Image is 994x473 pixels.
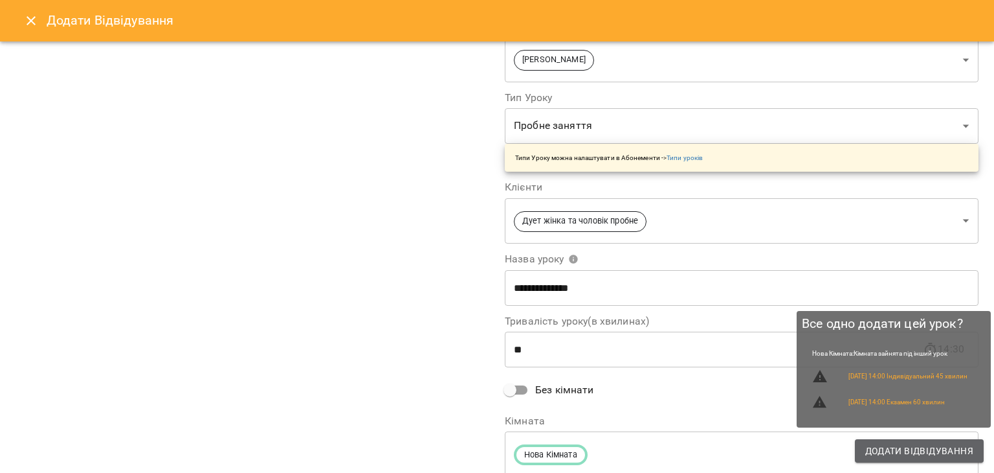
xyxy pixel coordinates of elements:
label: Тип Уроку [505,93,978,103]
div: Дует жінка та чоловік пробне [505,198,978,244]
span: [PERSON_NAME] [514,54,593,66]
span: Без кімнати [535,382,594,398]
button: Додати Відвідування [855,439,984,463]
button: Close [16,5,47,36]
span: Назва уроку [505,254,579,264]
label: Клієнти [505,182,978,192]
div: Пробне заняття [505,108,978,144]
div: [PERSON_NAME] [505,38,978,82]
label: Тривалість уроку(в хвилинах) [505,316,978,327]
svg: Вкажіть назву уроку або виберіть клієнтів [568,254,579,264]
span: Додати Відвідування [865,443,973,459]
p: Типи Уроку можна налаштувати в Абонементи -> [515,153,703,163]
a: Типи уроків [667,154,703,161]
span: Нова Кімната [516,449,585,461]
label: Кімната [505,416,978,426]
h6: Додати Відвідування [47,10,174,30]
span: Дует жінка та чоловік пробне [514,215,646,227]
